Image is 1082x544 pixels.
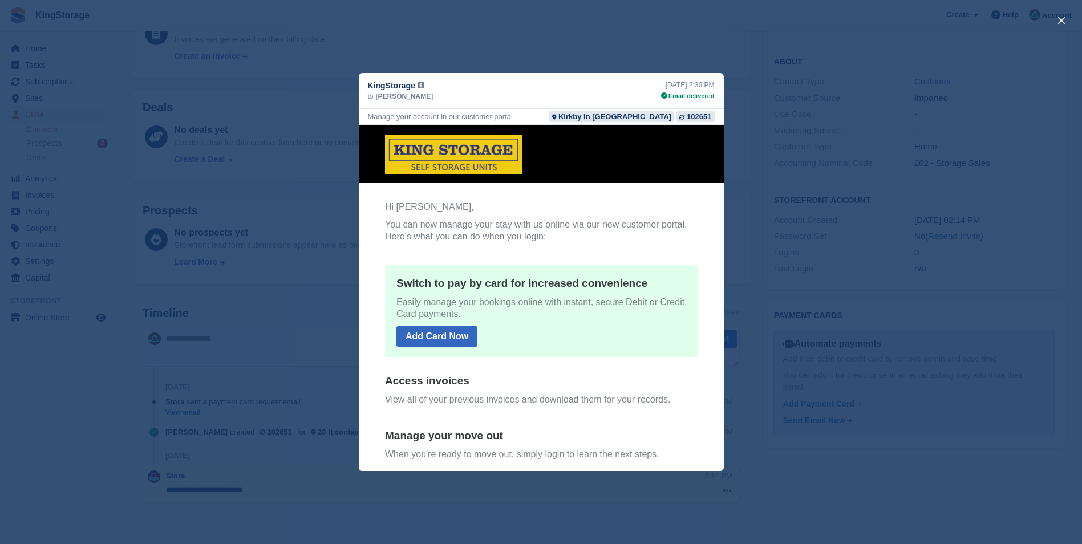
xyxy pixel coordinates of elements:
[661,80,715,90] div: [DATE] 2:36 PM
[661,91,715,101] div: Email delivered
[26,304,339,318] h5: Manage your move out
[376,91,433,102] span: [PERSON_NAME]
[26,94,339,118] p: You can now manage your stay with us online via our new customer portal. Here's what you can do w...
[549,111,674,122] a: Kirkby in [GEOGRAPHIC_DATA]
[368,91,374,102] span: to
[368,111,513,122] div: Manage your account in our customer portal
[26,324,339,336] p: When you're ready to move out, simply login to learn the next steps.
[38,172,327,196] p: Easily manage your bookings online with instant, secure Debit or Credit Card payments.
[676,111,714,122] a: 102651
[38,152,327,166] h5: Switch to pay by card for increased convenience
[687,111,711,122] div: 102651
[26,249,339,263] h5: Access invoices
[26,10,163,49] img: KingStorage Logo
[38,201,119,222] a: Add Card Now
[26,269,339,281] p: View all of your previous invoices and download them for your records.
[368,80,415,91] span: KingStorage
[418,82,424,88] img: icon-info-grey-7440780725fd019a000dd9b08b2336e03edf1995a4989e88bcd33f0948082b44.svg
[26,76,339,88] p: Hi [PERSON_NAME],
[558,111,671,122] div: Kirkby in [GEOGRAPHIC_DATA]
[1052,11,1071,30] button: close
